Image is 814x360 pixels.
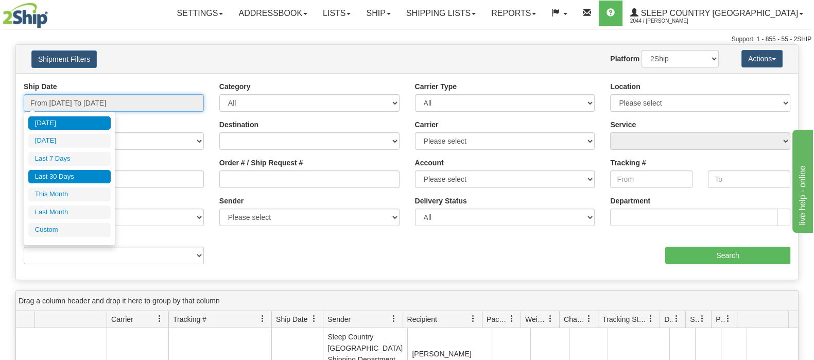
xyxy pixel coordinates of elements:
[31,50,97,68] button: Shipment Filters
[8,6,95,19] div: live help - online
[173,314,206,324] span: Tracking #
[399,1,483,26] a: Shipping lists
[305,310,323,328] a: Ship Date filter column settings
[708,170,790,188] input: To
[630,16,707,26] span: 2044 / [PERSON_NAME]
[610,54,639,64] label: Platform
[28,134,111,148] li: [DATE]
[664,314,673,324] span: Delivery Status
[790,127,813,232] iframe: chat widget
[602,314,647,324] span: Tracking Status
[464,310,482,328] a: Recipient filter column settings
[638,9,798,18] span: Sleep Country [GEOGRAPHIC_DATA]
[219,196,244,206] label: Sender
[327,314,351,324] span: Sender
[415,119,439,130] label: Carrier
[219,81,251,92] label: Category
[542,310,559,328] a: Weight filter column settings
[580,310,598,328] a: Charge filter column settings
[642,310,660,328] a: Tracking Status filter column settings
[16,291,798,311] div: grid grouping header
[525,314,547,324] span: Weight
[3,35,811,44] div: Support: 1 - 855 - 55 - 2SHIP
[694,310,711,328] a: Shipment Issues filter column settings
[111,314,133,324] span: Carrier
[28,205,111,219] li: Last Month
[28,187,111,201] li: This Month
[169,1,231,26] a: Settings
[407,314,437,324] span: Recipient
[28,152,111,166] li: Last 7 Days
[28,116,111,130] li: [DATE]
[415,81,457,92] label: Carrier Type
[503,310,521,328] a: Packages filter column settings
[487,314,508,324] span: Packages
[231,1,315,26] a: Addressbook
[28,170,111,184] li: Last 30 Days
[151,310,168,328] a: Carrier filter column settings
[716,314,724,324] span: Pickup Status
[690,314,699,324] span: Shipment Issues
[3,3,48,28] img: logo2044.jpg
[610,170,692,188] input: From
[610,81,640,92] label: Location
[564,314,585,324] span: Charge
[415,158,444,168] label: Account
[741,50,783,67] button: Actions
[719,310,737,328] a: Pickup Status filter column settings
[28,223,111,237] li: Custom
[385,310,403,328] a: Sender filter column settings
[219,119,258,130] label: Destination
[24,81,57,92] label: Ship Date
[219,158,303,168] label: Order # / Ship Request #
[610,158,646,168] label: Tracking #
[358,1,398,26] a: Ship
[483,1,544,26] a: Reports
[610,119,636,130] label: Service
[276,314,307,324] span: Ship Date
[610,196,650,206] label: Department
[254,310,271,328] a: Tracking # filter column settings
[315,1,358,26] a: Lists
[668,310,685,328] a: Delivery Status filter column settings
[415,196,467,206] label: Delivery Status
[665,247,790,264] input: Search
[622,1,811,26] a: Sleep Country [GEOGRAPHIC_DATA] 2044 / [PERSON_NAME]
